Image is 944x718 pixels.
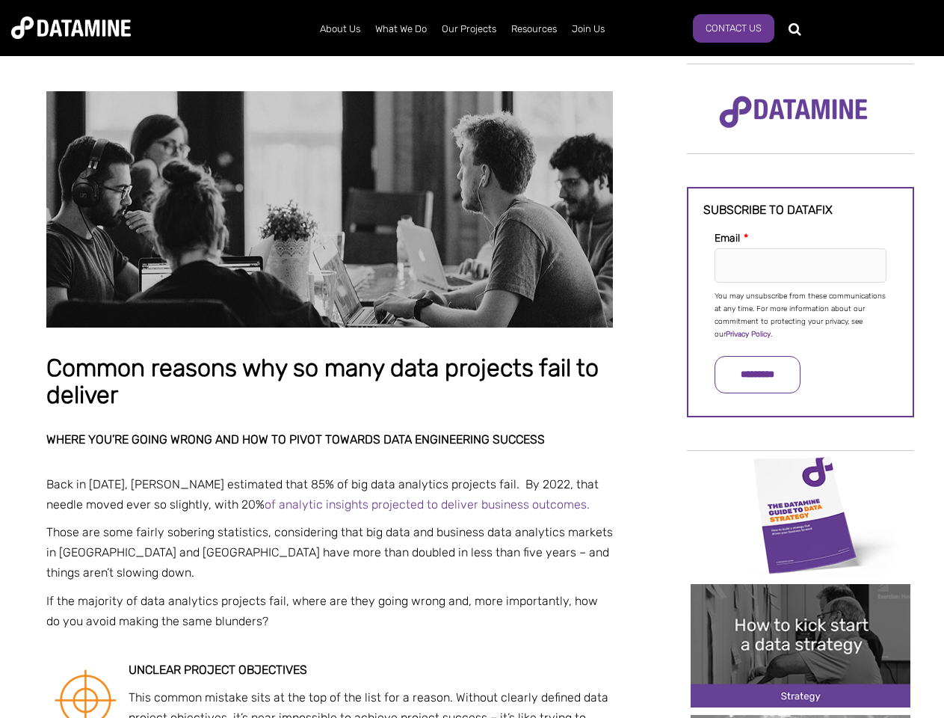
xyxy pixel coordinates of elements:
p: You may unsubscribe from these communications at any time. For more information about our commitm... [715,290,886,341]
img: Common reasons why so many data projects fail to deliver [46,91,613,328]
a: Resources [504,10,564,49]
img: Datamine Logo No Strapline - Purple [709,86,877,138]
a: Join Us [564,10,612,49]
img: Datamine [11,16,131,39]
p: Those are some fairly sobering statistics, considering that big data and business data analytics ... [46,522,613,583]
a: About Us [312,10,368,49]
span: Email [715,232,740,245]
img: 20241212 How to kick start a data strategy-2 [691,584,910,708]
h1: Common reasons why so many data projects fail to deliver [46,355,613,408]
strong: Unclear project objectives [129,663,307,677]
p: If the majority of data analytics projects fail, where are they going wrong and, more importantly... [46,591,613,631]
h3: Subscribe to datafix [703,203,898,217]
h2: Where you’re going wrong and how to pivot towards data engineering success [46,433,613,447]
p: Back in [DATE], [PERSON_NAME] estimated that 85% of big data analytics projects fail. By 2022, th... [46,474,613,515]
img: Data Strategy Cover thumbnail [691,452,910,576]
a: Contact Us [693,14,774,43]
a: What We Do [368,10,434,49]
a: Privacy Policy [726,330,771,339]
a: Our Projects [434,10,504,49]
a: of analytic insights projected to deliver business outcomes. [265,497,590,512]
